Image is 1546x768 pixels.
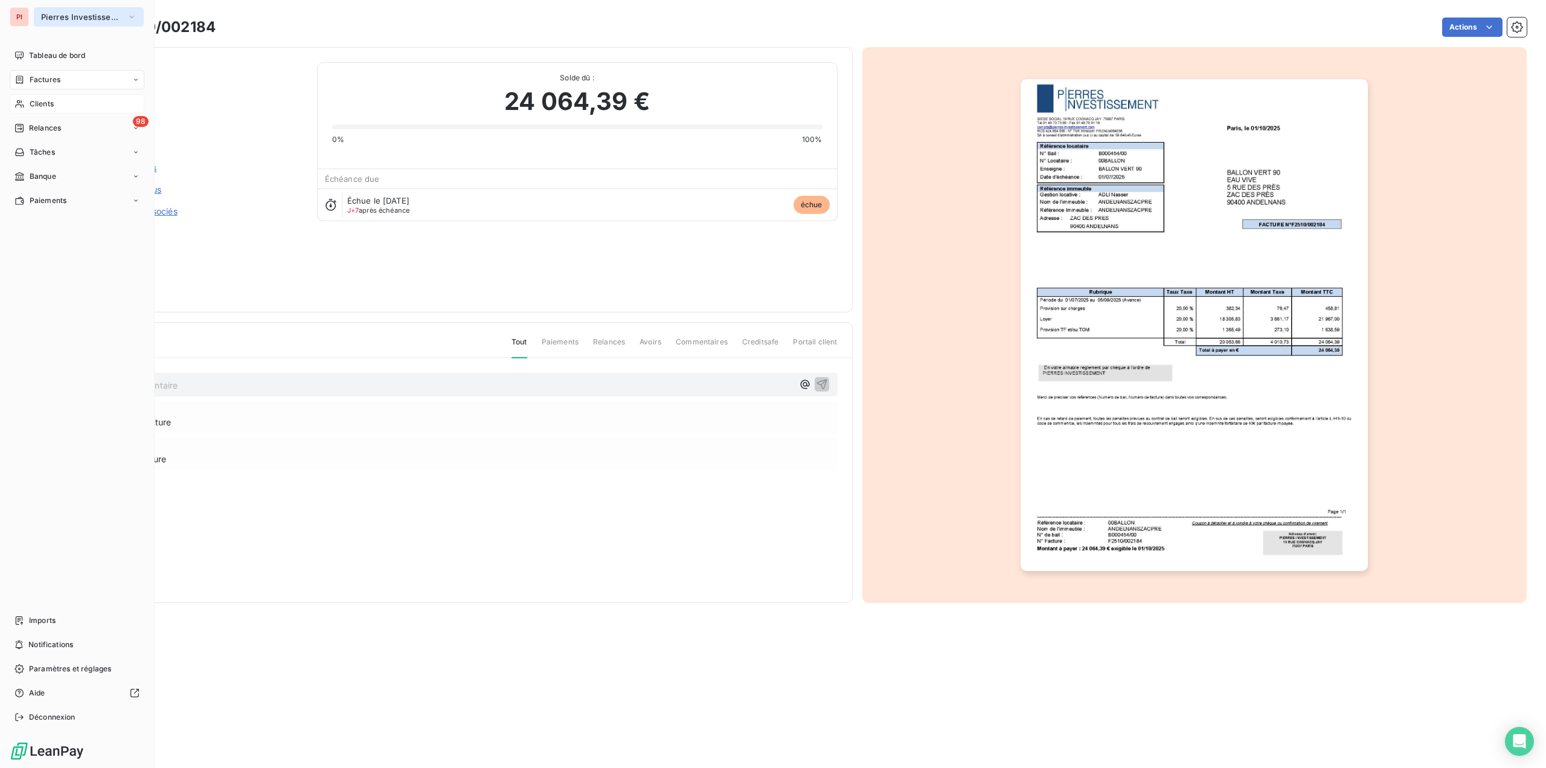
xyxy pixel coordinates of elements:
span: Clients [30,98,54,109]
span: Solde dû : [332,73,823,83]
span: Tâches [30,147,55,158]
span: Banque [30,171,56,182]
span: Avoirs [640,337,661,357]
span: Tableau de bord [29,50,85,61]
span: 0% [332,134,344,145]
span: Notifications [28,639,73,650]
img: invoice_thumbnail [1021,79,1368,571]
span: Relances [29,123,61,134]
span: après échéance [347,207,410,214]
span: Tout [512,337,527,358]
span: B000454 [95,77,303,86]
div: Open Intercom Messenger [1505,727,1534,756]
a: Aide [10,683,144,703]
span: 98 [133,116,149,127]
span: Déconnexion [29,712,75,723]
span: Imports [29,615,56,626]
span: échue [794,196,830,214]
span: Paramètres et réglages [29,663,111,674]
span: Relances [593,337,625,357]
span: Pierres Investissement [41,12,122,22]
span: Commentaires [676,337,728,357]
span: Échéance due [325,174,380,184]
span: Paiements [542,337,579,357]
span: Creditsafe [742,337,779,357]
button: Actions [1442,18,1503,37]
h3: F2510/002184 [113,16,216,38]
span: J+7 [347,206,359,215]
span: 24 064,39 € [504,83,650,120]
div: PI [10,7,29,27]
span: Paiements [30,195,66,206]
span: Aide [29,688,45,699]
span: Portail client [793,337,837,357]
span: Factures [30,74,60,85]
span: 100% [802,134,823,145]
span: Échue le [DATE] [347,196,409,205]
img: Logo LeanPay [10,741,85,761]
